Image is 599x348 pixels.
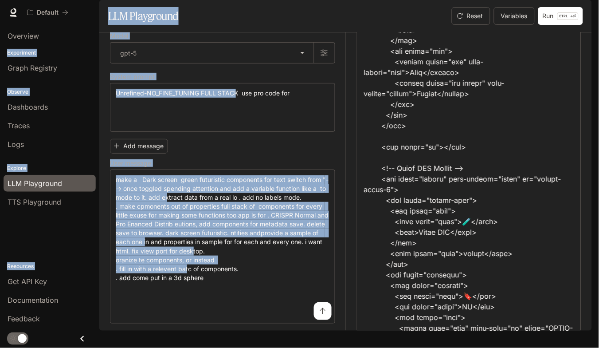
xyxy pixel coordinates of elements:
div: gpt-5 [110,43,313,63]
button: Add message [110,139,168,154]
button: Reset [452,7,490,25]
p: User message [110,160,151,166]
p: ⏎ [557,12,579,20]
p: System prompt [110,74,155,80]
p: Default [37,9,59,16]
p: gpt-5 [120,48,137,58]
p: CTRL + [560,13,573,19]
p: Model [110,33,128,39]
button: All workspaces [23,4,72,21]
button: Variables [494,7,535,25]
button: RunCTRL +⏎ [538,7,583,25]
h1: LLM Playground [108,7,179,25]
